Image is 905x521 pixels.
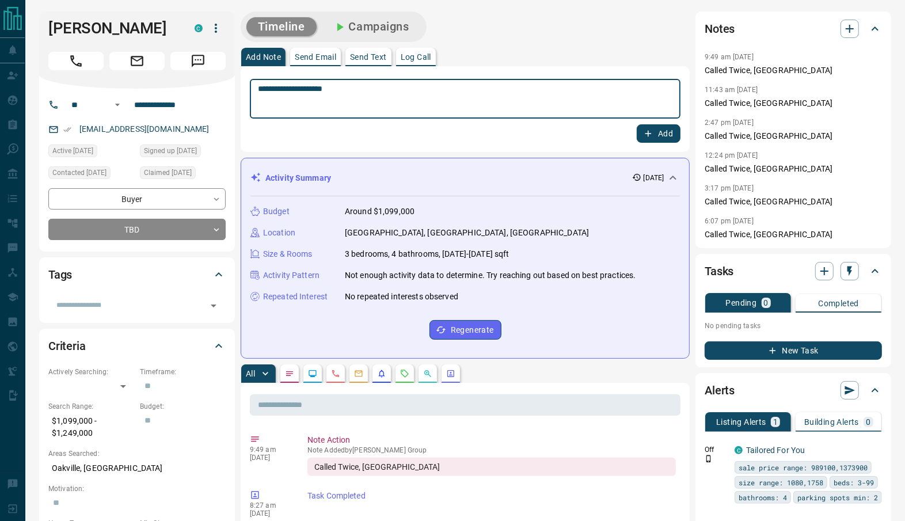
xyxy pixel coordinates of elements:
[140,166,226,182] div: Wed Aug 20 2025
[345,206,415,218] p: Around $1,099,000
[321,17,421,36] button: Campaigns
[48,337,86,355] h2: Criteria
[48,188,226,210] div: Buyer
[716,418,766,426] p: Listing Alerts
[263,227,295,239] p: Location
[250,501,290,509] p: 8:27 am
[285,369,294,378] svg: Notes
[345,269,636,282] p: Not enough activity data to determine. Try reaching out based on best practices.
[400,369,409,378] svg: Requests
[52,167,107,178] span: Contacted [DATE]
[263,291,328,303] p: Repeated Interest
[705,97,882,109] p: Called Twice, [GEOGRAPHIC_DATA]
[705,151,758,159] p: 12:24 pm [DATE]
[705,217,754,225] p: 6:07 pm [DATE]
[705,317,882,334] p: No pending tasks
[263,269,320,282] p: Activity Pattern
[263,248,313,260] p: Size & Rooms
[705,130,882,142] p: Called Twice, [GEOGRAPHIC_DATA]
[246,370,255,378] p: All
[63,126,71,134] svg: Email Verified
[140,144,226,161] div: Wed Aug 20 2025
[705,455,713,463] svg: Push Notification Only
[140,367,226,377] p: Timeframe:
[48,484,226,494] p: Motivation:
[250,454,290,462] p: [DATE]
[307,458,676,476] div: Called Twice, [GEOGRAPHIC_DATA]
[866,418,870,426] p: 0
[705,444,728,455] p: Off
[48,265,72,284] h2: Tags
[48,412,134,443] p: $1,099,000 - $1,249,000
[739,462,868,473] span: sale price range: 989100,1373900
[746,446,805,455] a: Tailored For You
[705,262,733,280] h2: Tasks
[144,167,192,178] span: Claimed [DATE]
[48,219,226,240] div: TBD
[834,477,874,488] span: beds: 3-99
[48,332,226,360] div: Criteria
[48,401,134,412] p: Search Range:
[307,446,676,454] p: Note Added by [PERSON_NAME] Group
[263,206,290,218] p: Budget
[48,261,226,288] div: Tags
[705,119,754,127] p: 2:47 pm [DATE]
[206,298,222,314] button: Open
[726,299,757,307] p: Pending
[48,144,134,161] div: Wed Aug 20 2025
[764,299,769,307] p: 0
[739,492,787,503] span: bathrooms: 4
[345,291,458,303] p: No repeated interests observed
[637,124,680,143] button: Add
[48,448,226,459] p: Areas Searched:
[773,418,778,426] p: 1
[705,229,882,241] p: Called Twice, [GEOGRAPHIC_DATA]
[377,369,386,378] svg: Listing Alerts
[265,172,331,184] p: Activity Summary
[705,257,882,285] div: Tasks
[705,377,882,404] div: Alerts
[48,52,104,70] span: Call
[250,168,680,189] div: Activity Summary[DATE]
[52,145,93,157] span: Active [DATE]
[345,227,589,239] p: [GEOGRAPHIC_DATA], [GEOGRAPHIC_DATA], [GEOGRAPHIC_DATA]
[705,196,882,208] p: Called Twice, [GEOGRAPHIC_DATA]
[48,367,134,377] p: Actively Searching:
[705,86,758,94] p: 11:43 am [DATE]
[48,459,226,478] p: Oakville, [GEOGRAPHIC_DATA]
[818,299,859,307] p: Completed
[246,17,317,36] button: Timeline
[109,52,165,70] span: Email
[345,248,509,260] p: 3 bedrooms, 4 bathrooms, [DATE]-[DATE] sqft
[705,20,735,38] h2: Notes
[735,446,743,454] div: condos.ca
[48,166,134,182] div: Wed Aug 20 2025
[48,19,177,37] h1: [PERSON_NAME]
[246,53,281,61] p: Add Note
[705,341,882,360] button: New Task
[705,15,882,43] div: Notes
[79,124,210,134] a: [EMAIL_ADDRESS][DOMAIN_NAME]
[354,369,363,378] svg: Emails
[170,52,226,70] span: Message
[401,53,431,61] p: Log Call
[705,163,882,175] p: Called Twice, [GEOGRAPHIC_DATA]
[446,369,455,378] svg: Agent Actions
[140,401,226,412] p: Budget:
[250,509,290,518] p: [DATE]
[705,53,754,61] p: 9:49 am [DATE]
[308,369,317,378] svg: Lead Browsing Activity
[644,173,664,183] p: [DATE]
[307,434,676,446] p: Note Action
[705,184,754,192] p: 3:17 pm [DATE]
[423,369,432,378] svg: Opportunities
[797,492,878,503] span: parking spots min: 2
[429,320,501,340] button: Regenerate
[350,53,387,61] p: Send Text
[307,490,676,502] p: Task Completed
[705,64,882,77] p: Called Twice, [GEOGRAPHIC_DATA]
[250,446,290,454] p: 9:49 am
[705,381,735,400] h2: Alerts
[739,477,823,488] span: size range: 1080,1758
[331,369,340,378] svg: Calls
